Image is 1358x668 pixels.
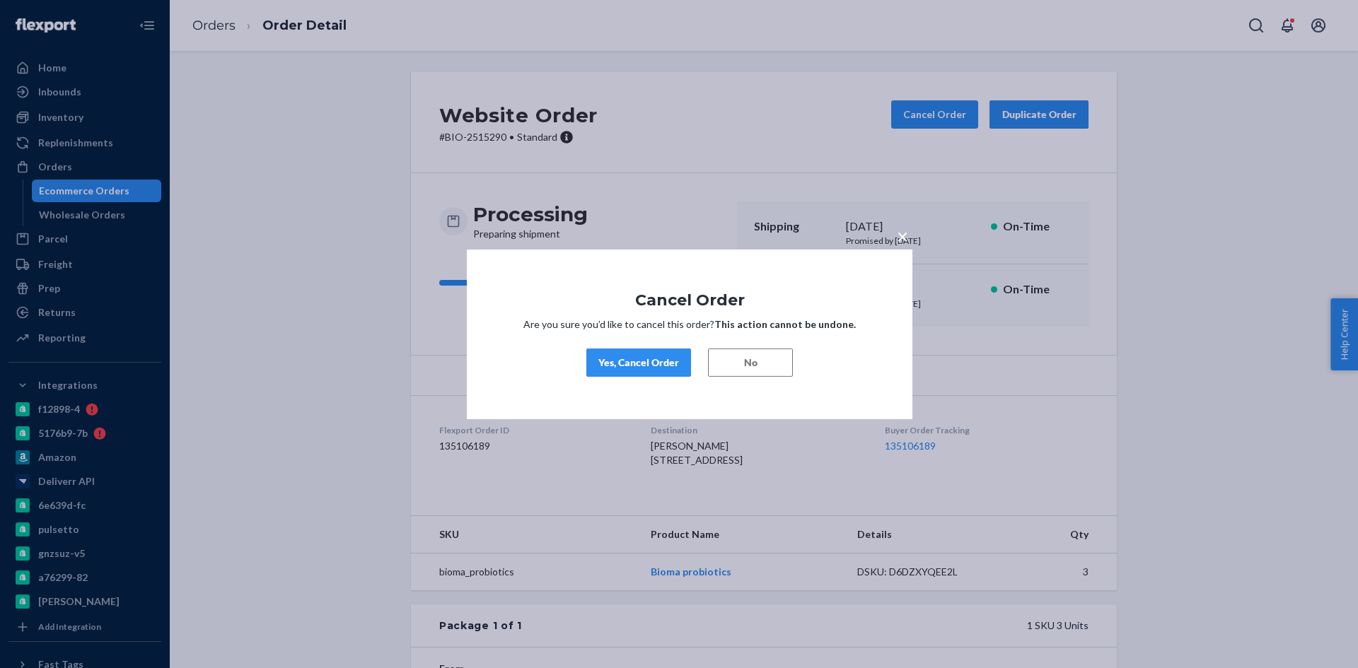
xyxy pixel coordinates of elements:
[708,348,793,377] button: No
[897,223,908,247] span: ×
[598,356,679,370] div: Yes, Cancel Order
[509,317,870,332] p: Are you sure you’d like to cancel this order?
[714,318,856,330] strong: This action cannot be undone.
[509,291,870,308] h1: Cancel Order
[586,348,691,377] button: Yes, Cancel Order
